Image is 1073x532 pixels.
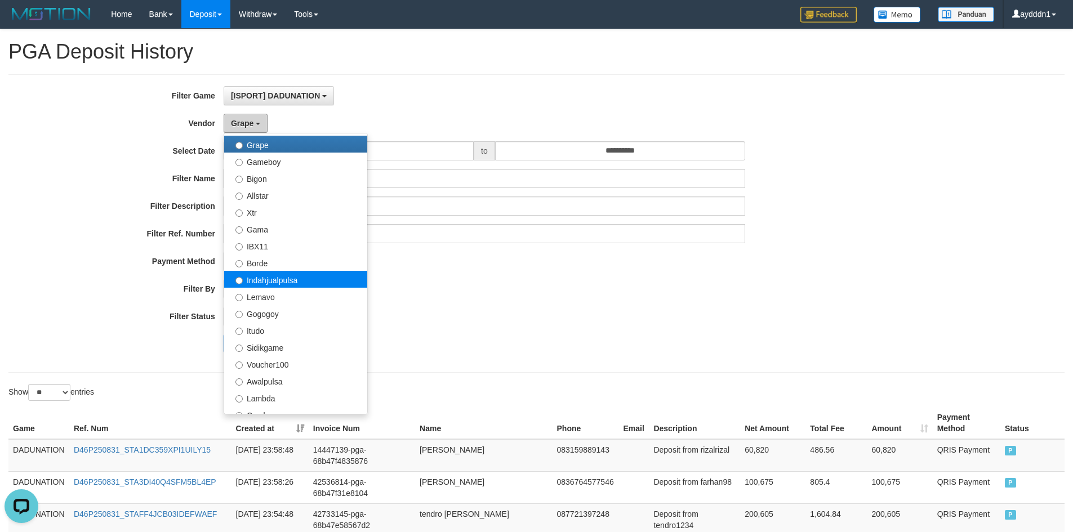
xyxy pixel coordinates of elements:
[235,209,243,217] input: Xtr
[224,114,268,133] button: Grape
[235,277,243,284] input: Indahjualpulsa
[224,338,367,355] label: Sidikgame
[8,6,94,23] img: MOTION_logo.png
[224,321,367,338] label: Itudo
[235,328,243,335] input: Itudo
[224,355,367,372] label: Voucher100
[415,407,552,439] th: Name
[224,153,367,169] label: Gameboy
[231,407,309,439] th: Created at: activate to sort column ascending
[235,395,243,403] input: Lambda
[224,389,367,406] label: Lambda
[553,407,619,439] th: Phone
[933,471,1000,503] td: QRIS Payment
[74,477,216,486] a: D46P250831_STA3DI40Q4SFM5BL4EP
[235,159,243,166] input: Gameboy
[649,407,740,439] th: Description
[74,509,217,518] a: D46P250831_STAFF4JCB03IDEFWAEF
[235,361,243,369] input: Voucher100
[224,169,367,186] label: Bigon
[224,406,367,423] label: Combo
[867,407,932,439] th: Amount: activate to sort column ascending
[740,439,805,472] td: 60,820
[235,176,243,183] input: Bigon
[415,471,552,503] td: [PERSON_NAME]
[235,243,243,251] input: IBX11
[8,407,69,439] th: Game
[8,471,69,503] td: DADUNATION
[740,407,805,439] th: Net Amount
[224,237,367,254] label: IBX11
[235,226,243,234] input: Gama
[649,439,740,472] td: Deposit from rizalrizal
[1005,510,1016,520] span: PAID
[309,407,415,439] th: Invoice Num
[235,311,243,318] input: Gogogoy
[8,384,94,401] label: Show entries
[740,471,805,503] td: 100,675
[224,271,367,288] label: Indahjualpulsa
[805,439,867,472] td: 486.56
[235,345,243,352] input: Sidikgame
[933,407,1000,439] th: Payment Method
[1000,407,1065,439] th: Status
[28,384,70,401] select: Showentries
[74,445,211,454] a: D46P250831_STA1DC359XPI1UILY15
[235,294,243,301] input: Lemavo
[69,407,231,439] th: Ref. Num
[309,471,415,503] td: 42536814-pga-68b47f31e8104
[553,471,619,503] td: 0836764577546
[224,203,367,220] label: Xtr
[235,412,243,419] input: Combo
[224,220,367,237] label: Gama
[224,305,367,321] label: Gogogoy
[1005,478,1016,488] span: PAID
[8,439,69,472] td: DADUNATION
[474,141,495,160] span: to
[224,254,367,271] label: Borde
[231,439,309,472] td: [DATE] 23:58:48
[415,439,552,472] td: [PERSON_NAME]
[805,407,867,439] th: Total Fee
[933,439,1000,472] td: QRIS Payment
[231,119,253,128] span: Grape
[867,471,932,503] td: 100,675
[224,288,367,305] label: Lemavo
[938,7,994,22] img: panduan.png
[235,260,243,267] input: Borde
[224,186,367,203] label: Allstar
[235,378,243,386] input: Awalpulsa
[553,439,619,472] td: 083159889143
[235,193,243,200] input: Allstar
[231,91,320,100] span: [ISPORT] DADUNATION
[805,471,867,503] td: 805.4
[8,41,1065,63] h1: PGA Deposit History
[867,439,932,472] td: 60,820
[224,372,367,389] label: Awalpulsa
[874,7,921,23] img: Button%20Memo.svg
[5,5,38,38] button: Open LiveChat chat widget
[231,471,309,503] td: [DATE] 23:58:26
[224,136,367,153] label: Grape
[224,86,334,105] button: [ISPORT] DADUNATION
[649,471,740,503] td: Deposit from farhan98
[800,7,857,23] img: Feedback.jpg
[618,407,649,439] th: Email
[309,439,415,472] td: 14447139-pga-68b47f4835876
[1005,446,1016,455] span: PAID
[235,142,243,149] input: Grape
